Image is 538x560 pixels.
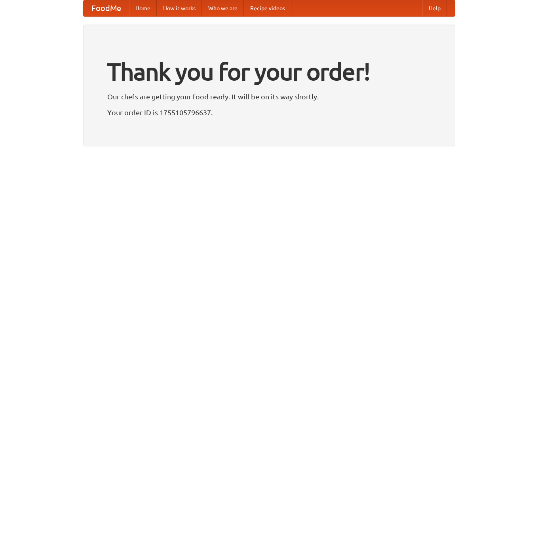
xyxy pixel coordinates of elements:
a: Recipe videos [244,0,291,16]
h1: Thank you for your order! [107,53,431,91]
a: Home [129,0,157,16]
a: FoodMe [84,0,129,16]
a: How it works [157,0,202,16]
a: Who we are [202,0,244,16]
p: Your order ID is 1755105796637. [107,106,431,118]
p: Our chefs are getting your food ready. It will be on its way shortly. [107,91,431,103]
a: Help [422,0,447,16]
